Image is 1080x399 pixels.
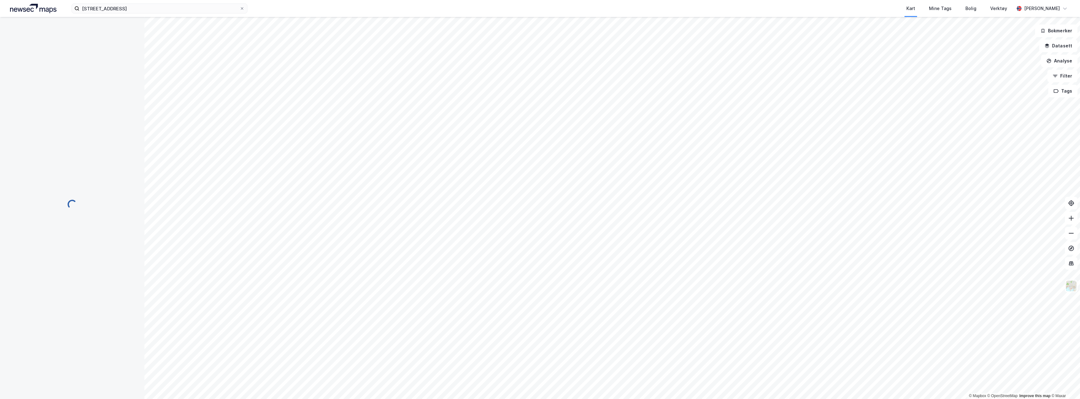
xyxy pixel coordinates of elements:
button: Tags [1048,85,1077,97]
a: Improve this map [1019,394,1050,398]
div: Kart [906,5,915,12]
div: Kontrollprogram for chat [1049,369,1080,399]
iframe: Chat Widget [1049,369,1080,399]
button: Filter [1047,70,1077,82]
a: Mapbox [969,394,986,398]
div: Mine Tags [929,5,952,12]
div: Verktøy [990,5,1007,12]
div: [PERSON_NAME] [1024,5,1060,12]
img: spinner.a6d8c91a73a9ac5275cf975e30b51cfb.svg [67,199,77,209]
img: Z [1065,280,1077,292]
button: Bokmerker [1035,24,1077,37]
div: Bolig [965,5,976,12]
img: logo.a4113a55bc3d86da70a041830d287a7e.svg [10,4,57,13]
button: Analyse [1041,55,1077,67]
button: Datasett [1039,40,1077,52]
a: OpenStreetMap [987,394,1018,398]
input: Søk på adresse, matrikkel, gårdeiere, leietakere eller personer [79,4,240,13]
